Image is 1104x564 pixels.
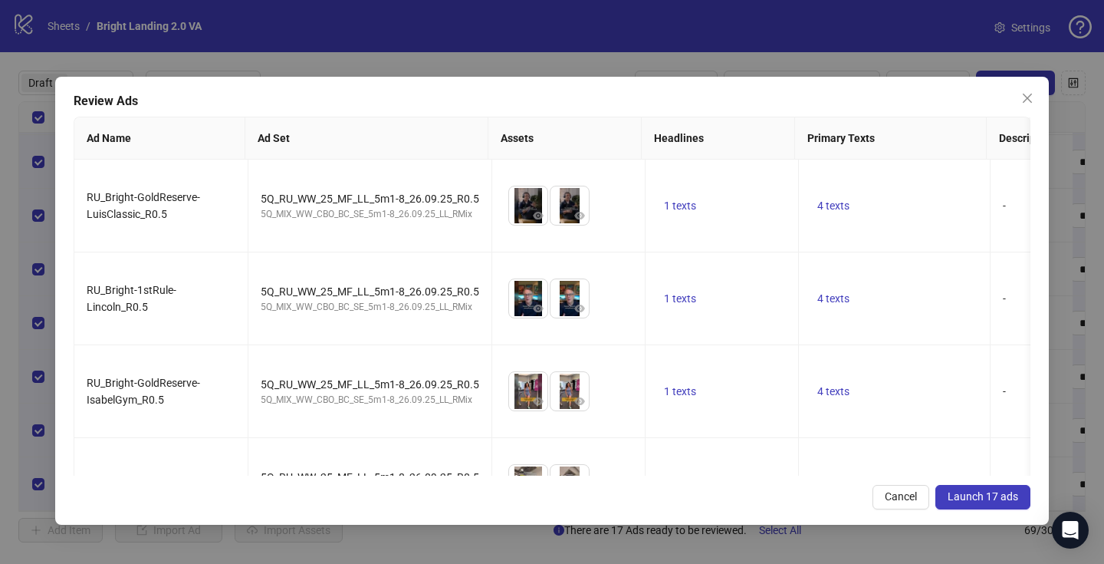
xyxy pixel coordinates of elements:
[261,376,479,393] div: 5Q_RU_WW_25_MF_LL_5m1-8_26.09.25_R0.5
[529,206,547,225] button: Preview
[550,186,589,225] img: Asset 2
[811,289,856,308] button: 4 texts
[529,299,547,318] button: Preview
[664,385,696,397] span: 1 texts
[1021,92,1033,104] span: close
[817,292,849,305] span: 4 texts
[1052,512,1089,549] div: Open Intercom Messenger
[550,279,589,318] img: Asset 2
[87,377,200,406] span: RU_Bright-GoldReserve-IsabelGym_R0.5
[1003,385,1006,397] span: -
[658,196,702,215] button: 1 texts
[87,284,176,313] span: RU_Bright-1stRule-Lincoln_R0.5
[817,385,849,397] span: 4 texts
[509,279,547,318] img: Asset 1
[245,117,488,160] th: Ad Set
[574,396,585,407] span: eye
[261,393,479,407] div: 5Q_MIX_WW_CBO_BC_SE_5m1-8_26.09.25_LL_RMix
[570,299,589,318] button: Preview
[817,200,849,212] span: 4 texts
[261,283,479,300] div: 5Q_RU_WW_25_MF_LL_5m1-8_26.09.25_R0.5
[664,292,696,305] span: 1 texts
[261,300,479,315] div: 5Q_MIX_WW_CBO_BC_SE_5m1-8_26.09.25_LL_RMix
[658,289,702,308] button: 1 texts
[533,303,544,314] span: eye
[533,396,544,407] span: eye
[664,200,696,212] span: 1 texts
[811,382,856,401] button: 4 texts
[574,210,585,221] span: eye
[87,191,200,220] span: RU_Bright-GoldReserve-LuisClassic_R0.5
[509,372,547,411] img: Asset 1
[795,117,987,160] th: Primary Texts
[811,196,856,215] button: 4 texts
[529,392,547,411] button: Preview
[885,490,917,503] span: Cancel
[811,475,856,493] button: 4 texts
[509,465,547,503] img: Asset 1
[658,475,702,493] button: 1 texts
[550,465,589,503] img: Asset 2
[935,485,1030,510] button: Launch 17 ads
[261,469,479,486] div: 5Q_RU_WW_25_MF_LL_5m1-8_26.09.25_R0.5
[261,190,479,207] div: 5Q_RU_WW_25_MF_LL_5m1-8_26.09.25_R0.5
[261,207,479,222] div: 5Q_MIX_WW_CBO_BC_SE_5m1-8_26.09.25_LL_RMix
[570,206,589,225] button: Preview
[1015,86,1040,110] button: Close
[74,92,1030,110] div: Review Ads
[570,392,589,411] button: Preview
[488,117,642,160] th: Assets
[550,372,589,411] img: Asset 2
[948,490,1018,503] span: Launch 17 ads
[74,117,245,160] th: Ad Name
[872,485,929,510] button: Cancel
[1003,200,1006,212] span: -
[1003,292,1006,305] span: -
[574,303,585,314] span: eye
[509,186,547,225] img: Asset 1
[658,382,702,401] button: 1 texts
[642,117,795,160] th: Headlines
[533,210,544,221] span: eye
